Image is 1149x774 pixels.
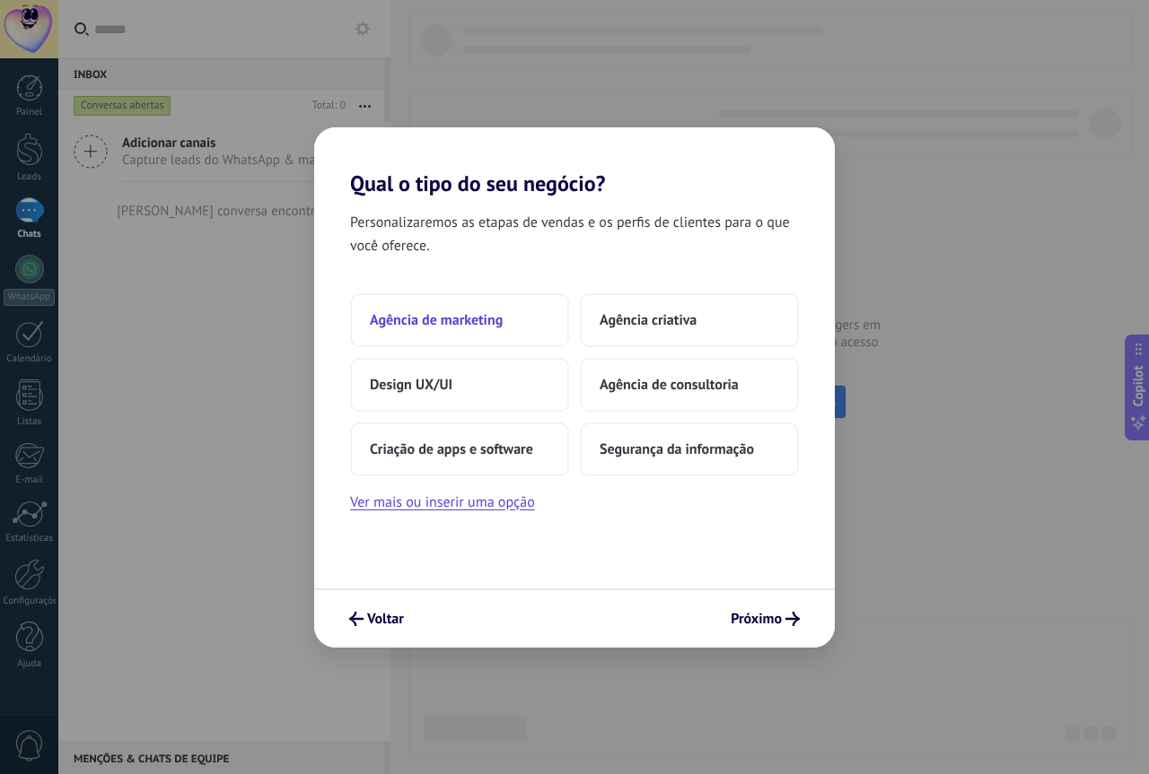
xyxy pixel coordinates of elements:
[580,422,799,476] button: Segurança da informação
[580,293,799,347] button: Agência criativa
[370,440,533,458] span: Criação de apps e software
[314,127,835,196] h2: Qual o tipo do seu negócio?
[600,376,739,394] span: Agência de consultoria
[723,604,808,634] button: Próximo
[370,376,452,394] span: Design UX/UI
[350,293,569,347] button: Agência de marketing
[370,311,503,329] span: Agência de marketing
[731,613,782,625] span: Próximo
[350,491,535,514] button: Ver mais ou inserir uma opção
[600,311,697,329] span: Agência criativa
[350,358,569,412] button: Design UX/UI
[350,211,799,257] span: Personalizaremos as etapas de vendas e os perfis de clientes para o que você oferece.
[341,604,412,634] button: Voltar
[580,358,799,412] button: Agência de consultoria
[600,440,754,458] span: Segurança da informação
[350,422,569,476] button: Criação de apps e software
[367,613,404,625] span: Voltar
